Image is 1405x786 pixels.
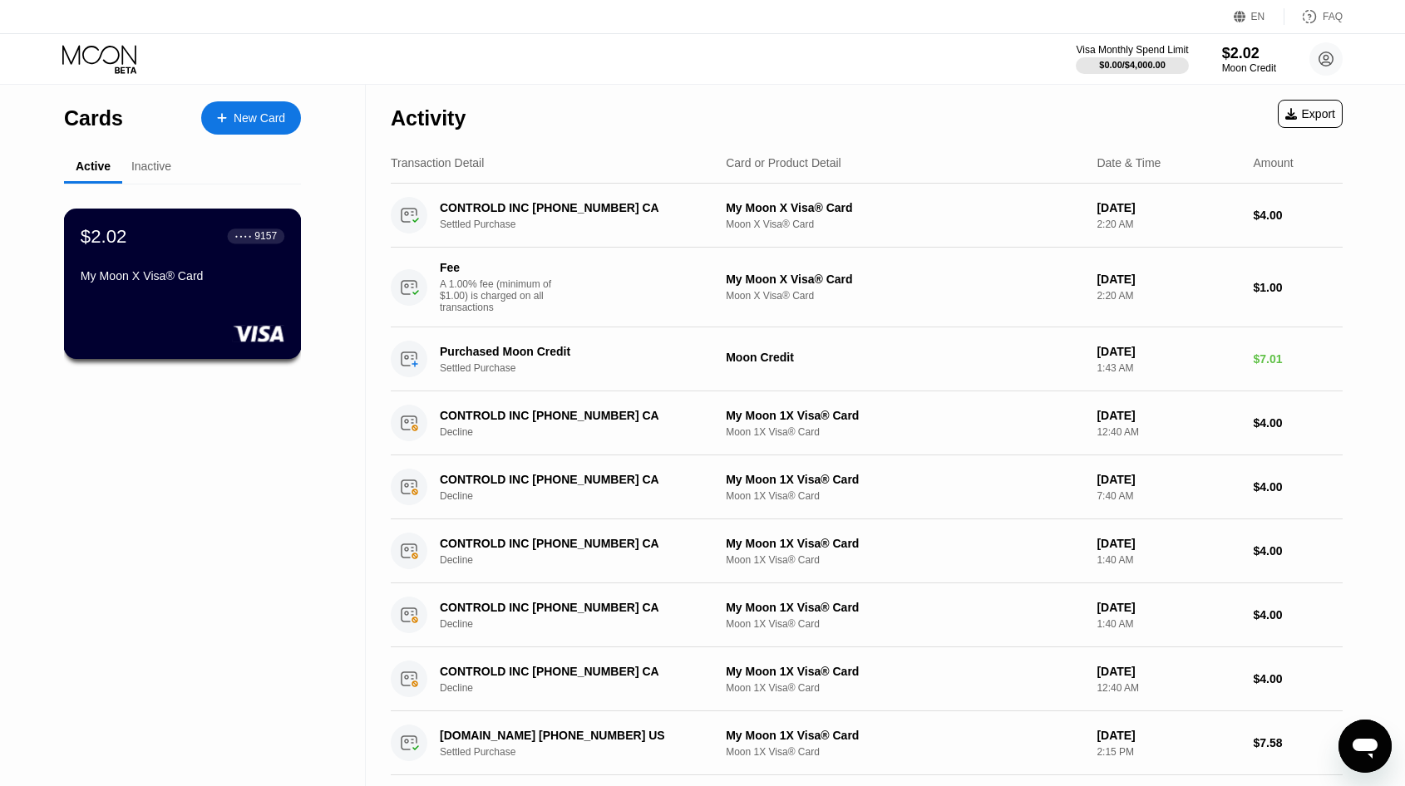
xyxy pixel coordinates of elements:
div: 1:43 AM [1097,362,1240,374]
div: 12:40 AM [1097,426,1240,438]
div: Moon X Visa® Card [726,290,1083,302]
div: $2.02Moon Credit [1222,45,1276,74]
div: [DATE] [1097,473,1240,486]
div: Activity [391,106,466,130]
div: [DOMAIN_NAME] [PHONE_NUMBER] USSettled PurchaseMy Moon 1X Visa® CardMoon 1X Visa® Card[DATE]2:15 ... [391,711,1343,775]
div: Moon Credit [726,351,1083,364]
div: Date & Time [1097,156,1161,169]
div: $4.00 [1253,608,1343,621]
div: Export [1285,107,1335,120]
div: Visa Monthly Spend Limit [1076,44,1188,56]
div: EN [1251,11,1265,22]
div: Inactive [131,160,171,173]
div: My Moon 1X Visa® Card [726,729,1083,742]
div: CONTROLD INC [PHONE_NUMBER] CA [440,201,709,214]
div: Moon X Visa® Card [726,219,1083,230]
div: CONTROLD INC [PHONE_NUMBER] CA [440,601,709,614]
div: [DATE] [1097,729,1240,742]
div: Settled Purchase [440,219,729,230]
div: [DATE] [1097,665,1240,678]
div: Moon 1X Visa® Card [726,618,1083,630]
div: Export [1278,100,1343,128]
div: [DOMAIN_NAME] [PHONE_NUMBER] US [440,729,709,742]
div: $4.00 [1253,416,1343,430]
div: CONTROLD INC [PHONE_NUMBER] CA [440,409,709,422]
div: My Moon 1X Visa® Card [726,473,1083,486]
div: Visa Monthly Spend Limit$0.00/$4,000.00 [1076,44,1188,74]
div: Moon 1X Visa® Card [726,554,1083,566]
div: $1.00 [1253,281,1343,294]
div: $4.00 [1253,480,1343,494]
div: FAQ [1284,8,1343,25]
div: Moon 1X Visa® Card [726,746,1083,758]
div: CONTROLD INC [PHONE_NUMBER] CASettled PurchaseMy Moon X Visa® CardMoon X Visa® Card[DATE]2:20 AM$... [391,184,1343,248]
div: [DATE] [1097,201,1240,214]
div: Decline [440,618,729,630]
div: Purchased Moon Credit [440,345,709,358]
div: 2:20 AM [1097,219,1240,230]
div: My Moon X Visa® Card [726,201,1083,214]
div: New Card [234,111,285,125]
div: CONTROLD INC [PHONE_NUMBER] CADeclineMy Moon 1X Visa® CardMoon 1X Visa® Card[DATE]12:40 AM$4.00 [391,647,1343,711]
div: $4.00 [1253,544,1343,558]
div: Moon 1X Visa® Card [726,682,1083,694]
div: 1:40 AM [1097,554,1240,566]
div: My Moon 1X Visa® Card [726,601,1083,614]
div: Decline [440,426,729,438]
div: 1:40 AM [1097,618,1240,630]
div: A 1.00% fee (minimum of $1.00) is charged on all transactions [440,278,564,313]
div: Fee [440,261,556,274]
div: Settled Purchase [440,746,729,758]
div: FeeA 1.00% fee (minimum of $1.00) is charged on all transactionsMy Moon X Visa® CardMoon X Visa® ... [391,248,1343,327]
div: Decline [440,682,729,694]
div: CONTROLD INC [PHONE_NUMBER] CA [440,665,709,678]
div: Moon 1X Visa® Card [726,426,1083,438]
div: Settled Purchase [440,362,729,374]
div: FAQ [1323,11,1343,22]
div: CONTROLD INC [PHONE_NUMBER] CADeclineMy Moon 1X Visa® CardMoon 1X Visa® Card[DATE]12:40 AM$4.00 [391,391,1343,455]
div: 2:20 AM [1097,290,1240,302]
div: 2:15 PM [1097,746,1240,758]
div: [DATE] [1097,273,1240,286]
div: 12:40 AM [1097,682,1240,694]
div: Amount [1253,156,1293,169]
div: CONTROLD INC [PHONE_NUMBER] CA [440,473,709,486]
div: [DATE] [1097,537,1240,550]
div: Decline [440,554,729,566]
div: $4.00 [1253,209,1343,222]
div: $2.02 [81,225,127,247]
div: New Card [201,101,301,135]
div: My Moon 1X Visa® Card [726,665,1083,678]
div: My Moon 1X Visa® Card [726,409,1083,422]
div: [DATE] [1097,409,1240,422]
iframe: Button to launch messaging window [1338,720,1392,773]
div: Active [76,160,111,173]
div: Moon Credit [1222,62,1276,74]
div: EN [1234,8,1284,25]
div: $2.02● ● ● ●9157My Moon X Visa® Card [65,209,300,358]
div: Decline [440,490,729,502]
div: $2.02 [1222,45,1276,62]
div: Card or Product Detail [726,156,841,169]
div: CONTROLD INC [PHONE_NUMBER] CADeclineMy Moon 1X Visa® CardMoon 1X Visa® Card[DATE]1:40 AM$4.00 [391,519,1343,583]
div: My Moon X Visa® Card [81,269,284,282]
div: 9157 [254,230,277,242]
div: 7:40 AM [1097,490,1240,502]
div: $7.58 [1253,736,1343,749]
div: Purchased Moon CreditSettled PurchaseMoon Credit[DATE]1:43 AM$7.01 [391,327,1343,391]
div: My Moon 1X Visa® Card [726,537,1083,550]
div: $7.01 [1253,352,1343,366]
div: [DATE] [1097,345,1240,358]
div: My Moon X Visa® Card [726,273,1083,286]
div: CONTROLD INC [PHONE_NUMBER] CA [440,537,709,550]
div: ● ● ● ● [235,233,252,238]
div: CONTROLD INC [PHONE_NUMBER] CADeclineMy Moon 1X Visa® CardMoon 1X Visa® Card[DATE]7:40 AM$4.00 [391,455,1343,519]
div: Cards [64,106,123,130]
div: $0.00 / $4,000.00 [1099,60,1166,70]
div: Moon 1X Visa® Card [726,490,1083,502]
div: [DATE] [1097,601,1240,614]
div: $4.00 [1253,672,1343,685]
div: Transaction Detail [391,156,484,169]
